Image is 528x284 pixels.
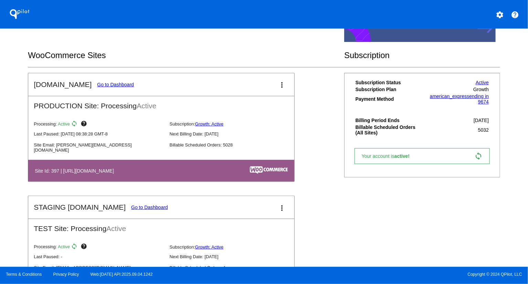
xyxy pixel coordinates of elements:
h1: QPilot [6,7,33,21]
p: Next Billing Date: [DATE] [170,254,300,259]
span: Active [58,121,70,127]
span: Growth [473,87,489,92]
span: Copyright © 2024 QPilot, LLC [270,272,522,277]
a: Privacy Policy [53,272,79,277]
h2: STAGING [DOMAIN_NAME] [34,203,126,211]
a: Web:[DATE] API:2025.09.04.1242 [91,272,153,277]
a: Active [476,80,489,85]
th: Billable Scheduled Orders (All Sites) [355,124,422,136]
span: [DATE] [474,118,489,123]
p: Last Paused: - [34,254,164,259]
h2: WooCommerce Sites [28,51,344,60]
h2: TEST Site: Processing [28,219,294,233]
th: Subscription Status [355,79,422,86]
mat-icon: more_vert [278,204,286,212]
p: Processing: [34,243,164,251]
h4: Site Id: 397 | [URL][DOMAIN_NAME] [35,168,117,174]
span: american_express [430,94,469,99]
a: Terms & Conditions [6,272,42,277]
mat-icon: help [81,243,89,251]
span: Your account is [362,153,417,159]
span: 5032 [478,127,489,133]
span: active! [394,153,413,159]
mat-icon: sync [71,243,79,251]
th: Billing Period Ends [355,117,422,123]
mat-icon: settings [496,11,504,19]
p: Next Billing Date: [DATE] [170,131,300,136]
p: Subscription: [170,244,300,250]
a: Go to Dashboard [131,205,168,210]
mat-icon: help [511,11,519,19]
span: Active [58,244,70,250]
h2: Subscription [344,51,500,60]
a: Growth: Active [195,244,224,250]
a: Go to Dashboard [97,82,134,87]
h2: PRODUCTION Site: Processing [28,96,294,110]
img: c53aa0e5-ae75-48aa-9bee-956650975ee5 [250,166,288,174]
mat-icon: more_vert [278,81,286,89]
mat-icon: help [81,120,89,129]
a: Growth: Active [195,121,224,127]
p: Subscription: [170,121,300,127]
a: Your account isactive! sync [355,148,490,164]
p: Billable Scheduled Orders: 4 [170,265,300,270]
p: Last Paused: [DATE] 08:38:28 GMT-8 [34,131,164,136]
span: Active [137,102,156,110]
th: Subscription Plan [355,86,422,92]
p: Site Email: [PERSON_NAME][EMAIL_ADDRESS][DOMAIN_NAME] [34,142,164,153]
a: american_expressending in 9674 [430,94,489,105]
p: Site Email: [EMAIL_ADDRESS][DOMAIN_NAME] [34,265,164,270]
p: Billable Scheduled Orders: 5028 [170,142,300,148]
th: Payment Method [355,93,422,105]
h2: [DOMAIN_NAME] [34,80,92,89]
p: Processing: [34,120,164,129]
mat-icon: sync [474,152,483,160]
span: Active [106,225,126,232]
mat-icon: sync [71,120,79,129]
